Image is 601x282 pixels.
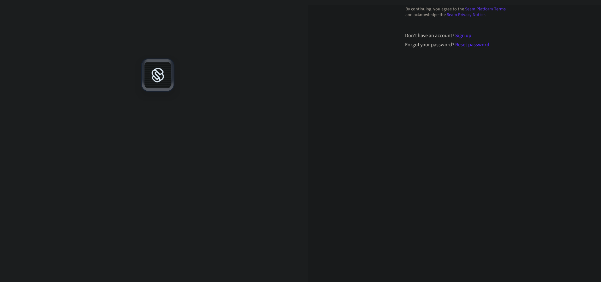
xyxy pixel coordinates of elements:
[405,41,511,48] div: Forgot your password?
[447,12,485,18] a: Seam Privacy Notice
[455,41,489,48] a: Reset password
[455,32,471,39] a: Sign up
[405,32,511,39] div: Don't have an account?
[405,6,511,18] p: By continuing, you agree to the and acknowledge the .
[465,6,506,12] a: Seam Platform Terms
